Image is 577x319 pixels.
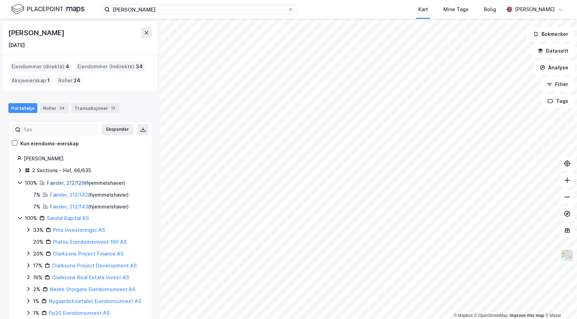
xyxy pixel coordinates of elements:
div: 13 [110,105,117,112]
div: 1% [33,297,39,305]
div: Portefølje [8,103,37,113]
div: [DATE] [8,41,25,50]
a: Færder, 212/142 [50,192,88,198]
div: [PERSON_NAME] [515,5,555,14]
img: logo.f888ab2527a4732fd821a326f86c7f29.svg [11,3,84,15]
div: ( hjemmelshaver ) [50,203,129,211]
div: Kart [418,5,428,14]
span: 4 [66,62,69,71]
a: Clarksons Project Finance AS [53,251,123,257]
div: 7% [33,203,40,211]
button: Datasett [532,44,574,58]
div: Kun eiendoms-eierskap [20,139,79,148]
div: 16% [33,273,43,282]
input: Søk [21,124,97,135]
button: Bokmerker [527,27,574,41]
div: 100% [25,214,37,222]
div: 20% [33,250,44,258]
a: Færder, 212/143 [50,204,88,210]
div: 7% [33,191,40,199]
div: Roller [40,103,69,113]
div: 20% [33,238,44,246]
input: Søk på adresse, matrikkel, gårdeiere, leietakere eller personer [110,4,288,15]
a: Pp20 Eiendomsinvest AS [49,310,110,316]
button: Analyse [534,61,574,75]
img: Z [561,249,574,262]
div: Aksjeeierskap : [9,75,53,86]
a: Færder, 212/129 [47,180,85,186]
div: ( hjemmelshaver ) [50,191,129,199]
a: Clarksons Real Estate Invest AS [52,274,129,280]
a: OpenStreetMap [474,313,508,318]
a: Clarksons Project Development AS [52,263,137,268]
div: [PERSON_NAME] [8,27,66,38]
div: Eiendommer (Indirekte) : [75,61,145,72]
div: Mine Tags [443,5,469,14]
span: 34 [136,62,143,71]
a: Platou Eiendomsinvest 190 AS [53,239,127,245]
button: Filter [541,77,574,91]
div: ( hjemmelshaver ) [47,179,125,187]
div: [PERSON_NAME] [24,154,143,163]
div: 33% [33,226,44,234]
iframe: Chat Widget [542,286,577,319]
a: Sandal Kapital AS [47,215,89,221]
a: Pms Investeringer AS [53,227,105,233]
span: 1 [47,76,50,85]
div: 1% [33,309,39,317]
button: Ekspander [102,124,133,135]
div: Roller : [55,75,83,86]
a: Nedre Storgate Eiendomsinvest AS [50,286,135,292]
div: 24 [58,105,66,112]
span: 24 [74,76,80,85]
a: Improve this map [510,313,544,318]
a: Mapbox [454,313,473,318]
div: 100% [25,179,37,187]
div: 2% [33,285,40,294]
div: 17% [33,261,43,270]
a: Nygaardskvartalet Eiendomsinvest AS [49,298,141,304]
div: Transaksjoner [72,103,119,113]
div: Bolig [484,5,496,14]
div: 2 Sections - Hol, 66/635 [32,166,91,175]
button: Tags [542,94,574,108]
div: Eiendommer (direkte) : [9,61,72,72]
